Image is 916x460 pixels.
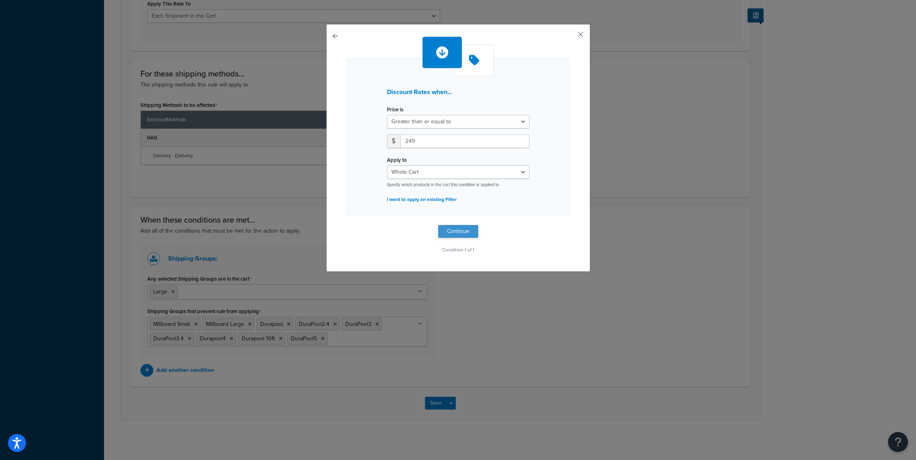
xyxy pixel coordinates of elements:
button: Continue [438,225,478,238]
label: Apply to [387,157,407,163]
p: I want to apply an existing Filter [387,194,529,205]
p: Specify which products in the cart this condition is applied to [387,182,529,188]
p: Condition 1 of 1 [347,244,570,255]
h3: Discount Rates when... [387,88,529,96]
label: Price is [387,106,403,112]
